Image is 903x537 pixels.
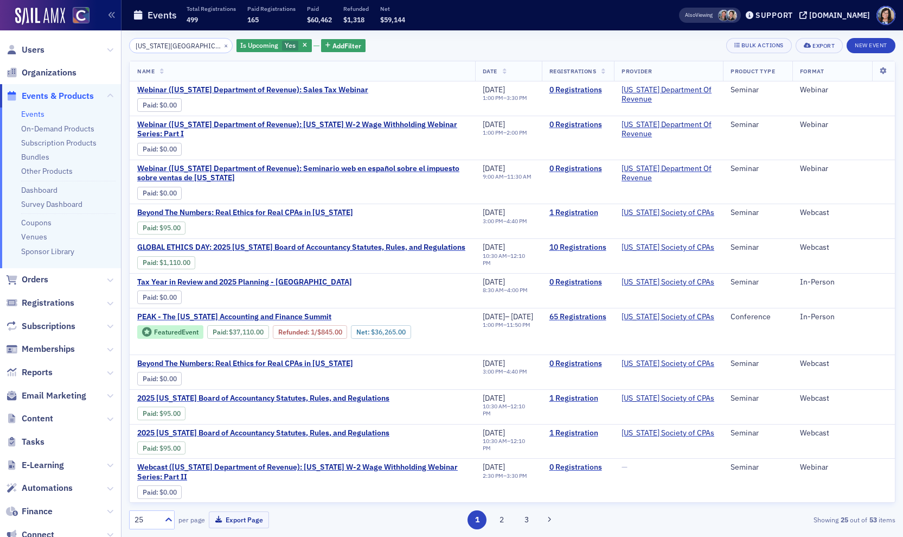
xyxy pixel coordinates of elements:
div: – [483,94,527,102]
p: Net [380,5,405,12]
span: : [143,488,159,496]
a: [US_STATE] Department Of Revenue [622,164,715,183]
div: 25 [135,514,158,526]
a: New Event [847,40,895,49]
a: [US_STATE] Society of CPAs [622,394,714,403]
span: $36,265.00 [371,328,406,336]
a: Paid [143,409,156,418]
a: Paid [143,224,156,232]
a: Survey Dashboard [21,199,82,209]
span: Format [800,67,824,75]
span: [DATE] [483,393,505,403]
span: $0.00 [159,375,177,383]
div: Also [685,11,695,18]
div: Seminar [731,243,785,252]
a: [US_STATE] Department Of Revenue [622,120,715,139]
time: 11:30 AM [507,173,531,180]
div: Yes [236,39,312,53]
span: Pamela Galey-Coleman [726,10,737,21]
span: 2025 Colorado Board of Accountancy Statutes, Rules, and Regulations [137,428,389,438]
a: Automations [6,482,73,494]
a: Reports [6,367,53,378]
a: Tasks [6,436,44,448]
span: Name [137,67,155,75]
span: Yes [285,41,296,49]
strong: 53 [867,515,879,525]
time: 2:00 PM [507,129,527,136]
span: : [143,409,159,418]
span: : [278,328,311,336]
span: [DATE] [483,163,505,173]
a: GLOBAL ETHICS DAY: 2025 [US_STATE] Board of Accountancy Statutes, Rules, and Regulations [137,243,465,252]
div: – [483,287,528,294]
span: Colorado Society of CPAs [622,312,714,322]
span: $0.00 [159,189,177,197]
div: Paid: 2 - $9500 [137,222,185,235]
span: 2025 Colorado Board of Accountancy Statutes, Rules, and Regulations [137,394,389,403]
span: Viewing [685,11,713,19]
p: Paid Registrations [247,5,296,12]
time: 3:00 PM [483,217,503,225]
time: 1:00 PM [483,321,503,328]
span: Date [483,67,497,75]
span: Subscriptions [22,320,75,332]
a: Orders [6,274,48,286]
span: Colorado Society of CPAs [622,277,714,287]
time: 12:10 PM [483,402,525,417]
span: Colorado Society of CPAs [622,394,714,403]
button: × [221,40,231,50]
button: Export Page [209,511,269,528]
span: Is Upcoming [240,41,278,49]
span: [DATE] [483,358,505,368]
a: [US_STATE] Society of CPAs [622,277,714,287]
span: Product Type [731,67,775,75]
span: Reports [22,367,53,378]
span: $95.00 [159,444,181,452]
span: $0.00 [159,145,177,153]
span: Events & Products [22,90,94,102]
div: Seminar [731,394,785,403]
a: PEAK - The [US_STATE] Accounting and Finance Summit [137,312,467,322]
a: Organizations [6,67,76,79]
div: Webinar [800,463,887,472]
a: 2025 [US_STATE] Board of Accountancy Statutes, Rules, and Regulations [137,428,389,438]
a: Paid [143,293,156,301]
a: Paid [143,488,156,496]
div: Webcast [800,243,887,252]
button: AddFilter [321,39,366,53]
time: 2:30 PM [483,472,503,479]
span: $60,462 [307,15,332,24]
time: 3:30 PM [507,472,527,479]
div: Webcast [800,394,887,403]
img: SailAMX [15,8,65,25]
span: Webcast (Colorado Department of Revenue): Colorado W-2 Wage Withholding Webinar Series: Part II [137,463,467,482]
span: Add Filter [332,41,361,50]
span: Users [22,44,44,56]
div: Refunded: 97 - $3711000 [273,325,347,338]
time: 4:00 PM [507,286,528,294]
a: Paid [143,101,156,109]
a: Bundles [21,152,49,162]
time: 10:30 AM [483,252,507,260]
a: 0 Registrations [549,120,607,130]
span: Memberships [22,343,75,355]
span: [DATE] [483,462,505,472]
time: 12:10 PM [483,437,525,452]
div: Seminar [731,164,785,174]
div: – [483,438,534,452]
a: [US_STATE] Department Of Revenue [622,85,715,104]
a: Memberships [6,343,75,355]
span: Beyond The Numbers: Real Ethics for Real CPAs in Colorado [137,359,353,369]
div: In-Person [800,312,887,322]
span: [DATE] [483,207,505,217]
span: $1,110.00 [159,258,190,267]
a: Users [6,44,44,56]
div: Export [812,43,835,49]
span: E-Learning [22,459,64,471]
div: Webinar [800,85,887,95]
span: Webinar (Colorado Department of Revenue): Seminario web en español sobre el impuesto sobre ventas... [137,164,467,183]
a: Other Products [21,166,73,176]
a: Coupons [21,218,52,228]
a: Dashboard [21,185,57,195]
time: 8:30 AM [483,286,504,294]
